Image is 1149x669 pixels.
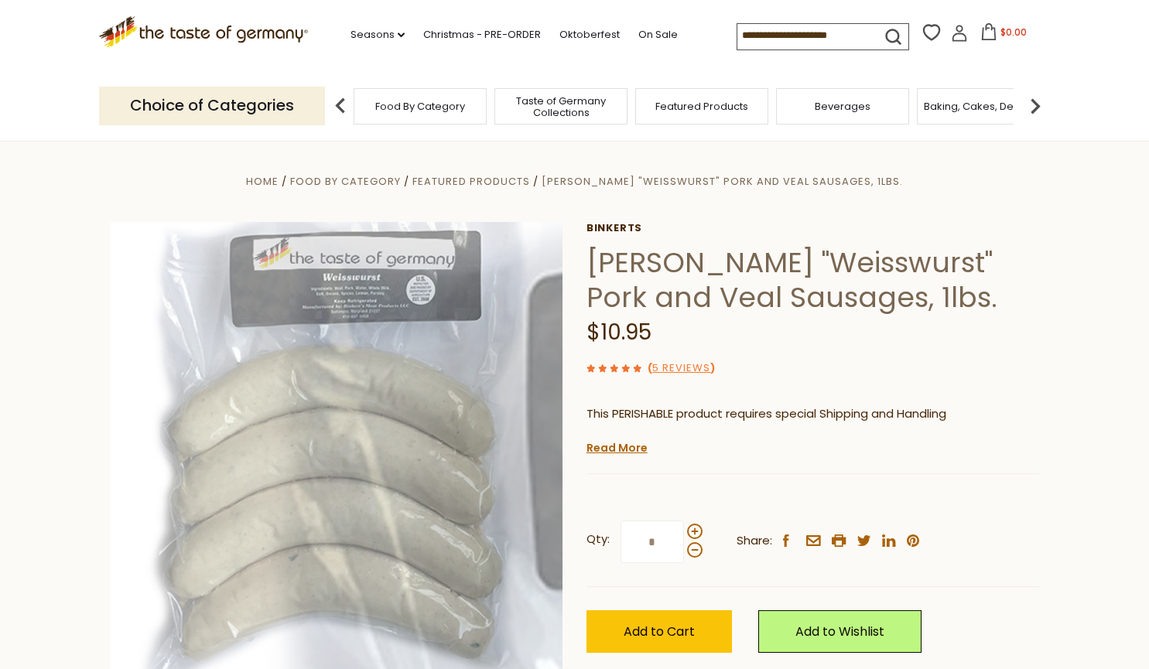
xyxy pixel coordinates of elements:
[652,360,710,377] a: 5 Reviews
[246,174,279,189] a: Home
[290,174,401,189] a: Food By Category
[542,174,903,189] a: [PERSON_NAME] "Weisswurst" Pork and Veal Sausages, 1lbs.
[586,440,648,456] a: Read More
[924,101,1044,112] a: Baking, Cakes, Desserts
[99,87,325,125] p: Choice of Categories
[655,101,748,112] a: Featured Products
[586,222,1039,234] a: Binkerts
[624,623,695,640] span: Add to Cart
[586,317,651,347] span: $10.95
[423,26,541,43] a: Christmas - PRE-ORDER
[375,101,465,112] a: Food By Category
[412,174,530,189] a: Featured Products
[351,26,405,43] a: Seasons
[559,26,620,43] a: Oktoberfest
[1000,26,1027,39] span: $0.00
[586,404,1039,424] p: This PERISHABLE product requires special Shipping and Handling
[737,531,772,551] span: Share:
[325,90,356,121] img: previous arrow
[499,95,623,118] a: Taste of Germany Collections
[621,521,684,563] input: Qty:
[586,245,1039,315] h1: [PERSON_NAME] "Weisswurst" Pork and Veal Sausages, 1lbs.
[601,435,1039,455] li: We will ship this product in heat-protective packaging and ice.
[638,26,678,43] a: On Sale
[648,360,715,375] span: ( )
[586,530,610,549] strong: Qty:
[1020,90,1051,121] img: next arrow
[971,23,1037,46] button: $0.00
[815,101,870,112] a: Beverages
[758,610,922,653] a: Add to Wishlist
[586,610,732,653] button: Add to Cart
